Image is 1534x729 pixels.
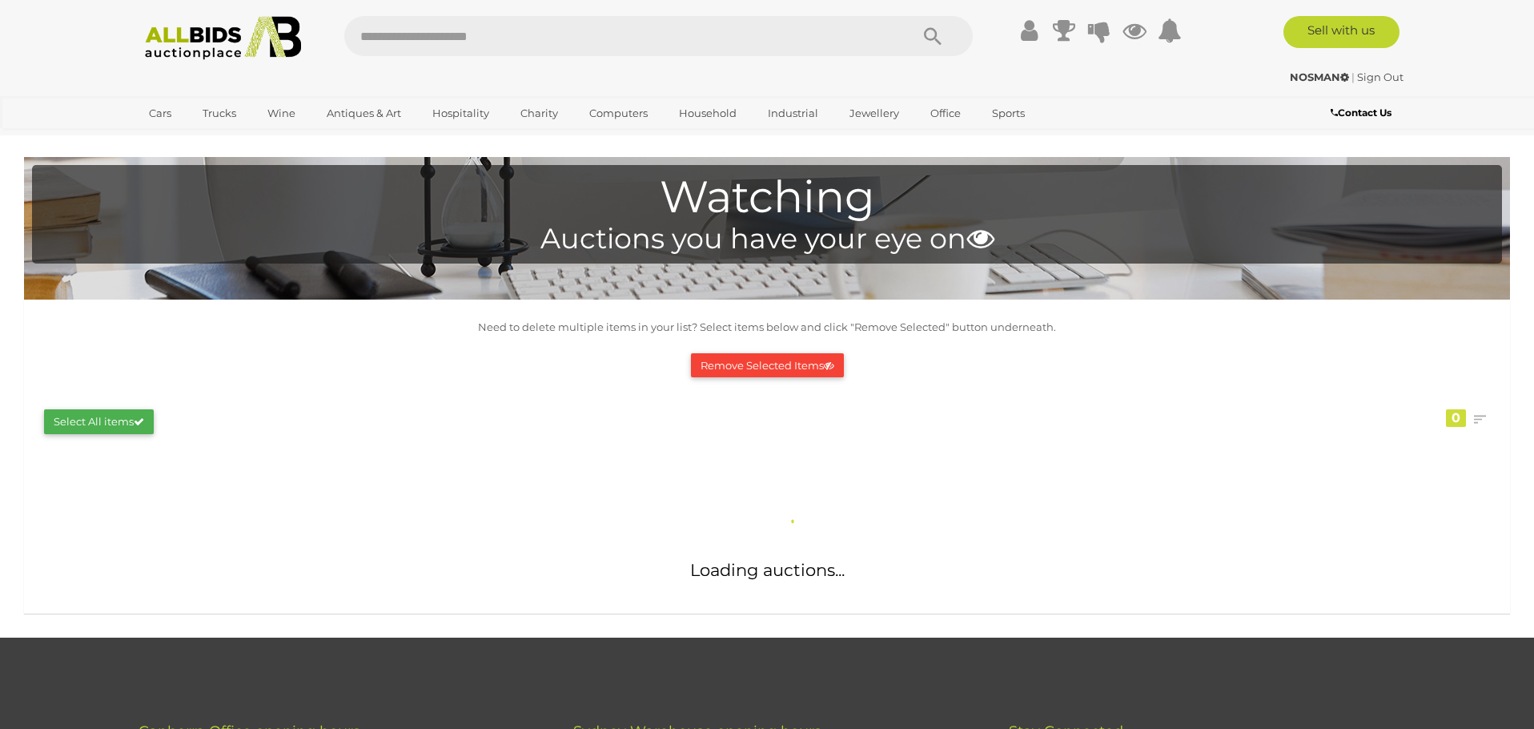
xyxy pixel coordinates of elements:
[136,16,310,60] img: Allbids.com.au
[139,127,273,153] a: [GEOGRAPHIC_DATA]
[893,16,973,56] button: Search
[422,100,500,127] a: Hospitality
[757,100,829,127] a: Industrial
[690,560,845,580] span: Loading auctions...
[44,409,154,434] button: Select All items
[839,100,910,127] a: Jewellery
[510,100,568,127] a: Charity
[257,100,306,127] a: Wine
[316,100,412,127] a: Antiques & Art
[691,353,844,378] button: Remove Selected Items
[1351,70,1355,83] span: |
[32,318,1502,336] p: Need to delete multiple items in your list? Select items below and click "Remove Selected" button...
[1331,104,1395,122] a: Contact Us
[920,100,971,127] a: Office
[1283,16,1399,48] a: Sell with us
[1290,70,1349,83] strong: NOSMAN
[1290,70,1351,83] a: NOSMAN
[139,100,182,127] a: Cars
[1331,107,1391,119] b: Contact Us
[192,100,247,127] a: Trucks
[982,100,1035,127] a: Sports
[579,100,658,127] a: Computers
[1357,70,1403,83] a: Sign Out
[1446,409,1466,427] div: 0
[669,100,747,127] a: Household
[40,173,1494,222] h1: Watching
[40,224,1494,255] h4: Auctions you have your eye on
